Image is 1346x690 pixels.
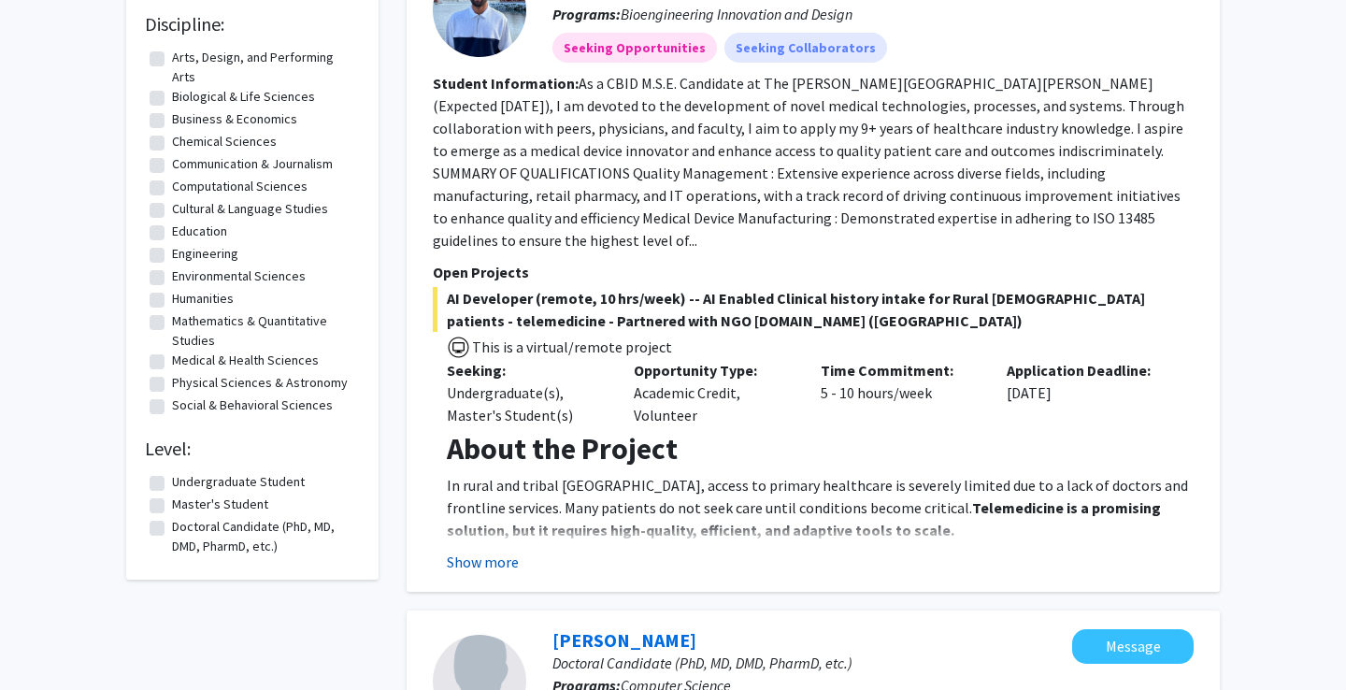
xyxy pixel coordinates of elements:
label: Environmental Sciences [172,266,306,286]
label: Communication & Journalism [172,154,333,174]
a: [PERSON_NAME] [552,628,696,652]
b: Student Information: [433,74,579,93]
p: Seeking: [447,359,606,381]
span: Doctoral Candidate (PhD, MD, DMD, PharmD, etc.) [552,654,852,672]
strong: About the Project [447,430,678,467]
label: Undergraduate Student [172,472,305,492]
label: Medical & Health Sciences [172,351,319,370]
span: AI Developer (remote, 10 hrs/week) -- AI Enabled Clinical history intake for Rural [DEMOGRAPHIC_D... [433,287,1194,332]
b: Programs: [552,5,621,23]
span: Open Projects [433,263,529,281]
label: Physical Sciences & Astronomy [172,373,348,393]
span: Bioengineering Innovation and Design [621,5,852,23]
p: This project focuses on building an that can be deployed via mobile applications used by communit... [447,541,1194,631]
div: Academic Credit, Volunteer [620,359,807,426]
label: Computational Sciences [172,177,308,196]
label: Mathematics & Quantitative Studies [172,311,355,351]
div: 5 - 10 hours/week [807,359,994,426]
label: Education [172,222,227,241]
p: In rural and tribal [GEOGRAPHIC_DATA], access to primary healthcare is severely limited due to a ... [447,474,1194,541]
p: Application Deadline: [1007,359,1166,381]
button: Message Yihao Liu [1072,629,1194,664]
div: Undergraduate(s), Master's Student(s) [447,381,606,426]
span: This is a virtual/remote project [470,338,672,356]
button: Show more [447,551,519,573]
label: Engineering [172,244,238,264]
label: Cultural & Language Studies [172,199,328,219]
h2: Level: [145,438,360,460]
fg-read-more: As a CBID M.S.E. Candidate at The [PERSON_NAME][GEOGRAPHIC_DATA][PERSON_NAME] (Expected [DATE]), ... [433,74,1184,250]
h2: Discipline: [145,13,360,36]
mat-chip: Seeking Opportunities [552,33,717,63]
label: Social & Behavioral Sciences [172,395,333,415]
p: Opportunity Type: [634,359,793,381]
label: Arts, Design, and Performing Arts [172,48,355,87]
label: Biological & Life Sciences [172,87,315,107]
div: [DATE] [993,359,1180,426]
label: Chemical Sciences [172,132,277,151]
label: Business & Economics [172,109,297,129]
mat-chip: Seeking Collaborators [724,33,887,63]
iframe: Chat [14,606,79,676]
label: Doctoral Candidate (PhD, MD, DMD, PharmD, etc.) [172,517,355,556]
label: Master's Student [172,495,268,514]
p: Time Commitment: [821,359,980,381]
label: Humanities [172,289,234,309]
